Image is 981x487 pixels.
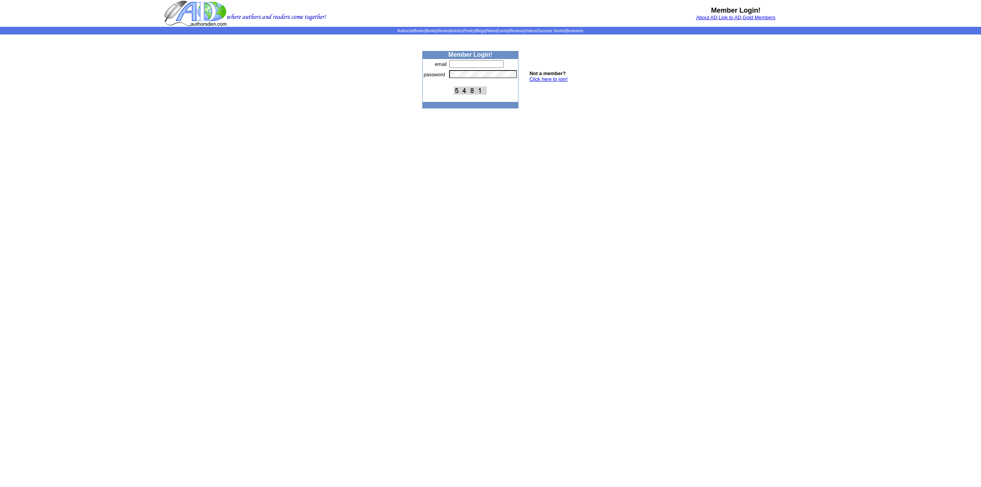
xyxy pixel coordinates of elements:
[719,15,741,20] a: Link to AD
[397,29,583,33] span: | | | | | | | | | | | |
[711,7,761,14] b: Member Login!
[435,61,447,67] font: email
[476,29,485,33] a: Blogs
[497,29,509,33] a: Events
[412,29,424,33] a: eBooks
[454,87,487,95] img: This Is CAPTCHA Image
[525,29,536,33] a: Videos
[448,51,492,58] b: Member Login!
[510,29,524,33] a: Reviews
[397,29,410,33] a: Authors
[530,76,568,82] a: Click here to join!
[530,71,566,76] b: Not a member?
[464,29,475,33] a: Poetry
[696,15,776,20] font: , ,
[743,15,775,20] a: Gold Members
[566,29,584,33] a: Bookstore
[696,15,717,20] a: About AD
[424,72,445,77] font: password
[486,29,496,33] a: News
[450,29,463,33] a: Articles
[437,29,449,33] a: Stories
[425,29,436,33] a: Books
[538,29,565,33] a: Success Stories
